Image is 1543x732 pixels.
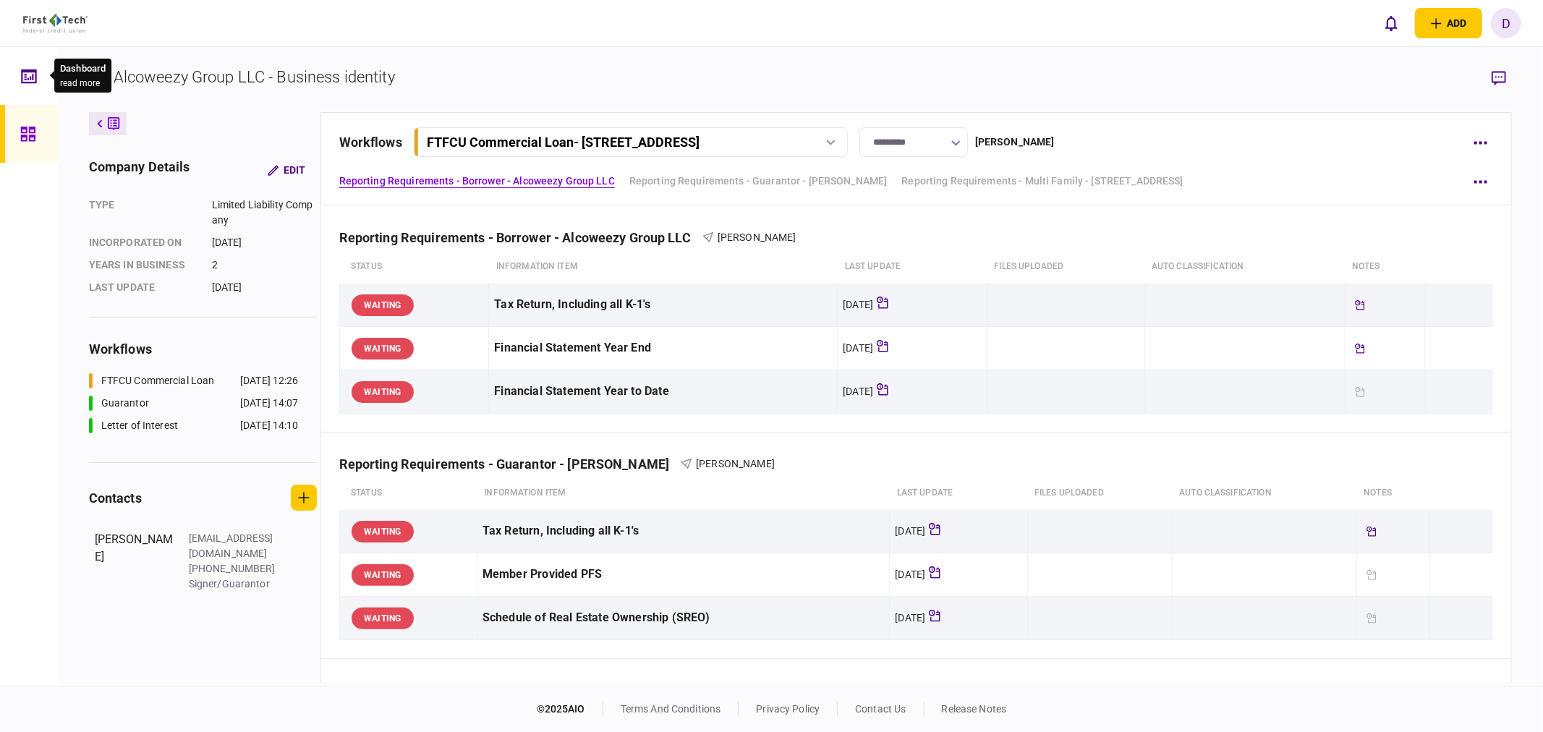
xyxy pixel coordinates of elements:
[1491,8,1521,38] button: D
[537,702,603,717] div: © 2025 AIO
[339,477,477,510] th: status
[1376,8,1406,38] button: open notifications list
[1172,477,1356,510] th: auto classification
[1351,339,1369,358] div: Tickler available
[696,458,775,469] span: [PERSON_NAME]
[212,258,317,273] div: 2
[89,157,190,183] div: company details
[212,197,317,228] div: Limited Liability Company
[89,373,299,388] a: FTFCU Commercial Loan[DATE] 12:26
[339,250,489,284] th: status
[352,564,414,586] div: WAITING
[843,341,873,355] div: [DATE]
[189,576,283,592] div: Signer/Guarantor
[718,231,796,243] span: [PERSON_NAME]
[494,375,832,408] div: Financial Statement Year to Date
[483,515,885,548] div: Tax Return, Including all K-1's
[339,174,615,189] a: Reporting Requirements - Borrower - Alcoweezy Group LLC
[240,396,299,411] div: [DATE] 14:07
[1027,477,1172,510] th: Files uploaded
[494,289,832,321] div: Tax Return, Including all K-1's
[89,339,317,359] div: workflows
[1415,8,1482,38] button: open adding identity options
[89,488,142,508] div: contacts
[987,250,1144,284] th: Files uploaded
[1351,383,1369,401] div: Updated document requested
[895,524,925,538] div: [DATE]
[114,65,395,89] div: Alcoweezy Group LLC - Business identity
[60,61,106,76] div: Dashboard
[414,127,848,157] button: FTFCU Commercial Loan- [STREET_ADDRESS]
[352,381,414,403] div: WAITING
[942,703,1007,715] a: release notes
[212,280,317,295] div: [DATE]
[339,456,681,472] div: Reporting Requirements - Guarantor - [PERSON_NAME]
[189,531,283,561] div: [EMAIL_ADDRESS][DOMAIN_NAME]
[477,477,890,510] th: Information item
[60,78,100,88] button: read more
[1144,250,1345,284] th: auto classification
[89,396,299,411] a: Guarantor[DATE] 14:07
[101,418,178,433] div: Letter of Interest
[101,373,215,388] div: FTFCU Commercial Loan
[240,373,299,388] div: [DATE] 12:26
[89,258,197,273] div: years in business
[89,280,197,295] div: last update
[489,250,838,284] th: Information item
[756,703,820,715] a: privacy policy
[352,608,414,629] div: WAITING
[89,197,197,228] div: Type
[352,338,414,359] div: WAITING
[212,235,317,250] div: [DATE]
[895,610,925,625] div: [DATE]
[975,135,1055,150] div: [PERSON_NAME]
[1362,522,1381,541] div: Tickler available
[23,14,88,33] img: client company logo
[1357,477,1430,510] th: notes
[101,396,149,411] div: Guarantor
[1351,296,1369,315] div: Tickler available
[352,294,414,316] div: WAITING
[89,235,197,250] div: incorporated on
[1362,566,1381,584] div: Updated document requested
[890,477,1027,510] th: last update
[95,531,174,592] div: [PERSON_NAME]
[494,332,832,365] div: Financial Statement Year End
[1345,250,1424,284] th: notes
[89,418,299,433] a: Letter of Interest[DATE] 14:10
[1362,609,1381,628] div: Updated document requested
[427,135,700,150] div: FTFCU Commercial Loan - [STREET_ADDRESS]
[240,418,299,433] div: [DATE] 14:10
[895,567,925,582] div: [DATE]
[855,703,906,715] a: contact us
[843,297,873,312] div: [DATE]
[843,384,873,399] div: [DATE]
[838,250,987,284] th: last update
[621,703,721,715] a: terms and conditions
[339,230,702,245] div: Reporting Requirements - Borrower - Alcoweezy Group LLC
[483,602,885,634] div: Schedule of Real Estate Ownership (SREO)
[256,157,317,183] button: Edit
[352,521,414,542] div: WAITING
[629,174,888,189] a: Reporting Requirements - Guarantor - [PERSON_NAME]
[189,561,283,576] div: [PHONE_NUMBER]
[901,174,1183,189] a: Reporting Requirements - Multi Family - [STREET_ADDRESS]
[339,132,402,152] div: workflows
[483,558,885,591] div: Member Provided PFS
